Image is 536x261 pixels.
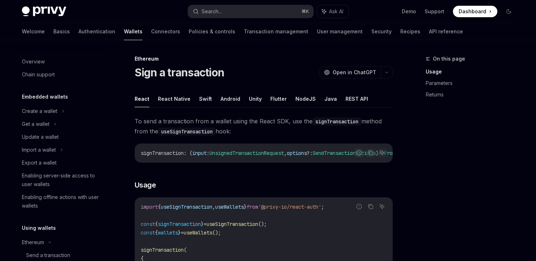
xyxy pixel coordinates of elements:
[377,202,387,211] button: Ask AI
[22,224,56,232] h5: Using wallets
[16,68,108,81] a: Chain support
[307,150,313,156] span: ?:
[426,89,520,100] a: Returns
[135,116,393,136] span: To send a transaction from a wallet using the React SDK, use the method from the hook:
[22,70,55,79] div: Chain support
[209,150,284,156] span: UnsignedTransactionRequest
[16,156,108,169] a: Export a wallet
[354,148,364,157] button: Report incorrect code
[247,204,258,210] span: from
[22,158,57,167] div: Export a wallet
[151,23,180,40] a: Connectors
[158,128,216,136] code: useSignTransaction
[184,247,187,253] span: (
[141,229,155,236] span: const
[354,202,364,211] button: Report incorrect code
[124,23,143,40] a: Wallets
[141,221,155,227] span: const
[22,193,103,210] div: Enabling offline actions with user wallets
[426,66,520,77] a: Usage
[400,23,420,40] a: Recipes
[295,90,316,107] button: NodeJS
[426,77,520,89] a: Parameters
[135,66,224,79] h1: Sign a transaction
[22,171,103,189] div: Enabling server-side access to user wallets
[319,66,381,79] button: Open in ChatGPT
[429,23,463,40] a: API reference
[141,204,158,210] span: import
[192,150,207,156] span: input
[376,150,378,156] span: )
[16,169,108,191] a: Enabling server-side access to user wallets
[22,146,56,154] div: Import a wallet
[215,204,244,210] span: useWallets
[26,251,70,260] div: Send a transaction
[184,229,212,236] span: useWallets
[22,238,44,247] div: Ethereum
[270,90,287,107] button: Flutter
[459,8,486,15] span: Dashboard
[135,55,393,62] div: Ethereum
[22,107,57,115] div: Create a wallet
[212,229,221,236] span: ();
[201,221,204,227] span: }
[141,150,184,156] span: signTransaction
[16,55,108,68] a: Overview
[141,247,184,253] span: signTransaction
[78,23,115,40] a: Authentication
[204,221,207,227] span: =
[158,229,178,236] span: wallets
[284,150,287,156] span: ,
[329,8,343,15] span: Ask AI
[244,23,308,40] a: Transaction management
[16,191,108,212] a: Enabling offline actions with user wallets
[199,90,212,107] button: Swift
[16,130,108,143] a: Update a wallet
[22,133,59,141] div: Update a wallet
[333,69,376,76] span: Open in ChatGPT
[158,90,190,107] button: React Native
[503,6,515,17] button: Toggle dark mode
[346,90,368,107] button: REST API
[158,204,161,210] span: {
[207,221,258,227] span: useSignTransaction
[366,148,375,157] button: Copy the contents from the code block
[313,118,361,125] code: signTransaction
[433,54,465,63] span: On this page
[135,90,149,107] button: React
[181,229,184,236] span: =
[135,180,156,190] span: Usage
[22,6,66,16] img: dark logo
[324,90,337,107] button: Java
[158,221,201,227] span: signTransaction
[301,9,309,14] span: ⌘ K
[244,204,247,210] span: }
[155,229,158,236] span: {
[155,221,158,227] span: {
[184,150,192,156] span: : (
[207,150,209,156] span: :
[258,221,267,227] span: ();
[317,5,348,18] button: Ask AI
[249,90,262,107] button: Unity
[287,150,307,156] span: options
[22,57,45,66] div: Overview
[202,7,222,16] div: Search...
[321,204,324,210] span: ;
[161,204,212,210] span: useSignTransaction
[371,23,392,40] a: Security
[22,92,68,101] h5: Embedded wallets
[402,8,416,15] a: Demo
[22,23,45,40] a: Welcome
[22,120,49,128] div: Get a wallet
[366,202,375,211] button: Copy the contents from the code block
[53,23,70,40] a: Basics
[178,229,181,236] span: }
[317,23,363,40] a: User management
[313,150,376,156] span: SendTransactionOptions
[188,5,313,18] button: Search...⌘K
[377,148,387,157] button: Ask AI
[453,6,497,17] a: Dashboard
[258,204,321,210] span: '@privy-io/react-auth'
[189,23,235,40] a: Policies & controls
